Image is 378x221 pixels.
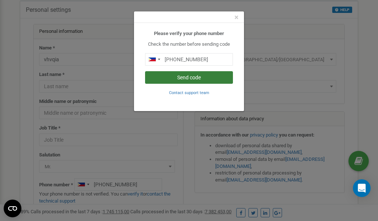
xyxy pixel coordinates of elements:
span: × [234,13,238,22]
p: Check the number before sending code [145,41,233,48]
a: Contact support team [169,90,209,95]
button: Close [234,14,238,21]
button: Open CMP widget [4,200,21,217]
b: Please verify your phone number [154,31,224,36]
input: 0905 123 4567 [145,53,233,66]
div: Open Intercom Messenger [353,179,371,197]
button: Send code [145,71,233,84]
div: Telephone country code [145,53,162,65]
small: Contact support team [169,90,209,95]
